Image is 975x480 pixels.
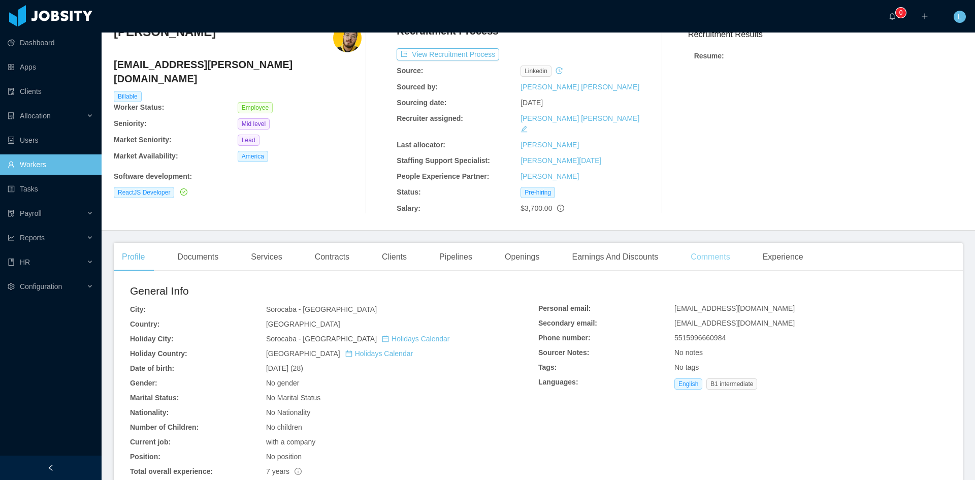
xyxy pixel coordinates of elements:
a: icon: robotUsers [8,130,93,150]
b: Software development : [114,172,192,180]
span: Sorocaba - [GEOGRAPHIC_DATA] [266,305,377,313]
i: icon: calendar [345,350,352,357]
span: No gender [266,379,299,387]
span: with a company [266,438,315,446]
a: [PERSON_NAME] [521,141,579,149]
i: icon: solution [8,112,15,119]
h4: [EMAIL_ADDRESS][PERSON_NAME][DOMAIN_NAME] [114,57,362,86]
div: Comments [682,243,738,271]
span: info-circle [295,468,302,475]
b: Date of birth: [130,364,174,372]
div: Earnings And Discounts [564,243,666,271]
b: Recruiter assigned: [397,114,463,122]
span: [EMAIL_ADDRESS][DOMAIN_NAME] [674,304,795,312]
sup: 0 [896,8,906,18]
b: Marital Status: [130,394,179,402]
b: Holiday City: [130,335,174,343]
span: English [674,378,702,390]
b: Country: [130,320,159,328]
span: 7 years [266,467,302,475]
span: linkedin [521,66,551,77]
b: Market Seniority: [114,136,172,144]
div: Services [243,243,290,271]
span: No children [266,423,302,431]
img: 1f0ec164-eaaf-4144-9606-d613ab794150.jpeg [333,24,362,52]
i: icon: setting [8,283,15,290]
div: Contracts [307,243,357,271]
a: icon: calendarHolidays Calendar [345,349,413,358]
b: Total overall experience: [130,467,213,475]
i: icon: check-circle [180,188,187,196]
span: Employee [238,102,273,113]
div: Experience [755,243,811,271]
i: icon: bell [889,13,896,20]
span: B1 intermediate [706,378,757,390]
b: People Experience Partner: [397,172,489,180]
a: [PERSON_NAME] [PERSON_NAME] [521,114,639,122]
span: 5515996660984 [674,334,726,342]
span: Pre-hiring [521,187,555,198]
a: icon: userWorkers [8,154,93,175]
b: Secondary email: [538,319,597,327]
i: icon: history [556,67,563,74]
span: [DATE] (28) [266,364,303,372]
div: Clients [374,243,415,271]
b: Tags: [538,363,557,371]
span: [EMAIL_ADDRESS][DOMAIN_NAME] [674,319,795,327]
a: icon: profileTasks [8,179,93,199]
div: Profile [114,243,153,271]
span: No Marital Status [266,394,320,402]
span: Allocation [20,112,51,120]
b: Sourced by: [397,83,438,91]
button: icon: exportView Recruitment Process [397,48,499,60]
span: Lead [238,135,259,146]
a: icon: pie-chartDashboard [8,33,93,53]
b: Phone number: [538,334,591,342]
div: Pipelines [431,243,480,271]
b: Position: [130,453,160,461]
span: Sorocaba - [GEOGRAPHIC_DATA] [266,335,450,343]
div: Openings [497,243,548,271]
b: Current job: [130,438,171,446]
i: icon: file-protect [8,210,15,217]
span: info-circle [557,205,564,212]
a: icon: auditClients [8,81,93,102]
span: No position [266,453,302,461]
b: Languages: [538,378,578,386]
span: HR [20,258,30,266]
i: icon: line-chart [8,234,15,241]
a: [PERSON_NAME] [521,172,579,180]
i: icon: book [8,259,15,266]
b: Gender: [130,379,157,387]
span: $3,700.00 [521,204,552,212]
span: No notes [674,348,703,357]
b: Personal email: [538,304,591,312]
b: Salary: [397,204,420,212]
strong: Resume : [694,52,724,60]
i: icon: calendar [382,335,389,342]
span: L [958,11,962,23]
a: icon: appstoreApps [8,57,93,77]
i: icon: edit [521,125,528,133]
b: Number of Children: [130,423,199,431]
span: America [238,151,268,162]
b: Sourcer Notes: [538,348,589,357]
span: Mid level [238,118,270,130]
span: [GEOGRAPHIC_DATA] [266,320,340,328]
b: Status: [397,188,420,196]
b: Worker Status: [114,103,164,111]
b: Source: [397,67,423,75]
b: Market Availability: [114,152,178,160]
span: ReactJS Developer [114,187,174,198]
a: icon: exportView Recruitment Process [397,50,499,58]
i: icon: plus [921,13,928,20]
h2: General Info [130,283,538,299]
span: [DATE] [521,99,543,107]
b: Sourcing date: [397,99,446,107]
div: No tags [674,362,947,373]
b: Last allocator: [397,141,445,149]
div: Documents [169,243,226,271]
b: Nationality: [130,408,169,417]
b: Holiday Country: [130,349,187,358]
b: Staffing Support Specialist: [397,156,490,165]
